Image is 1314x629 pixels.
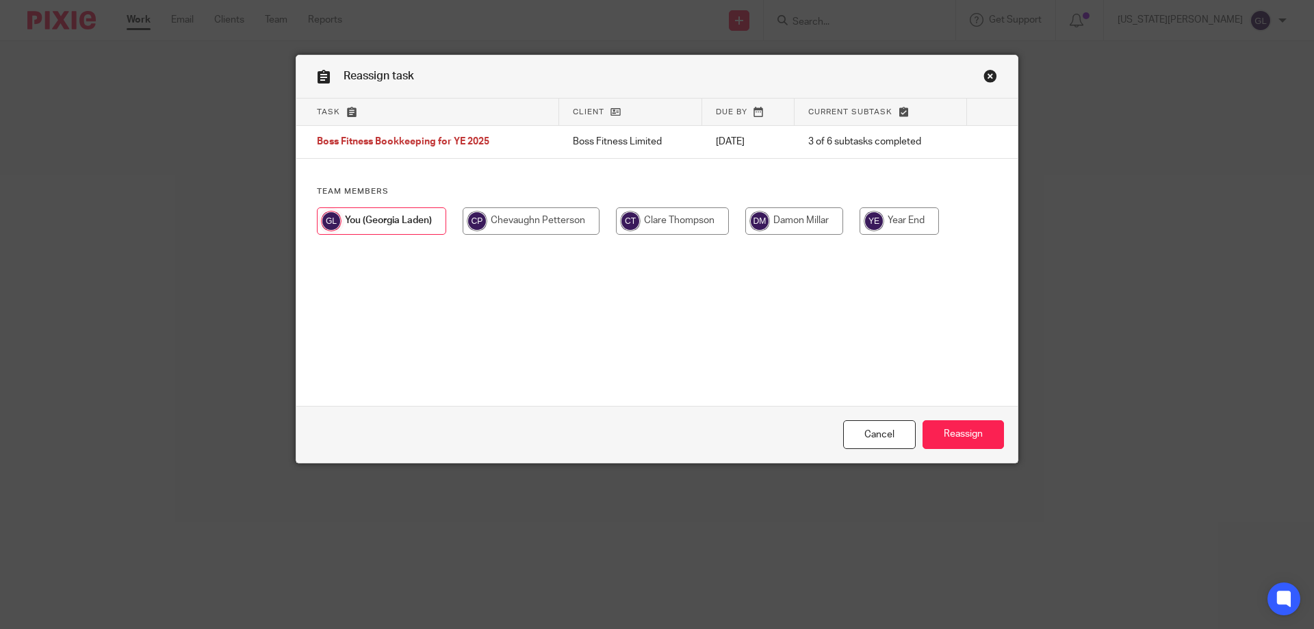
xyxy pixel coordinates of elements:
[317,186,997,197] h4: Team members
[716,108,747,116] span: Due by
[317,138,489,147] span: Boss Fitness Bookkeeping for YE 2025
[573,135,688,149] p: Boss Fitness Limited
[923,420,1004,450] input: Reassign
[795,126,967,159] td: 3 of 6 subtasks completed
[983,69,997,88] a: Close this dialog window
[573,108,604,116] span: Client
[317,108,340,116] span: Task
[808,108,892,116] span: Current subtask
[344,70,414,81] span: Reassign task
[843,420,916,450] a: Close this dialog window
[716,135,781,149] p: [DATE]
